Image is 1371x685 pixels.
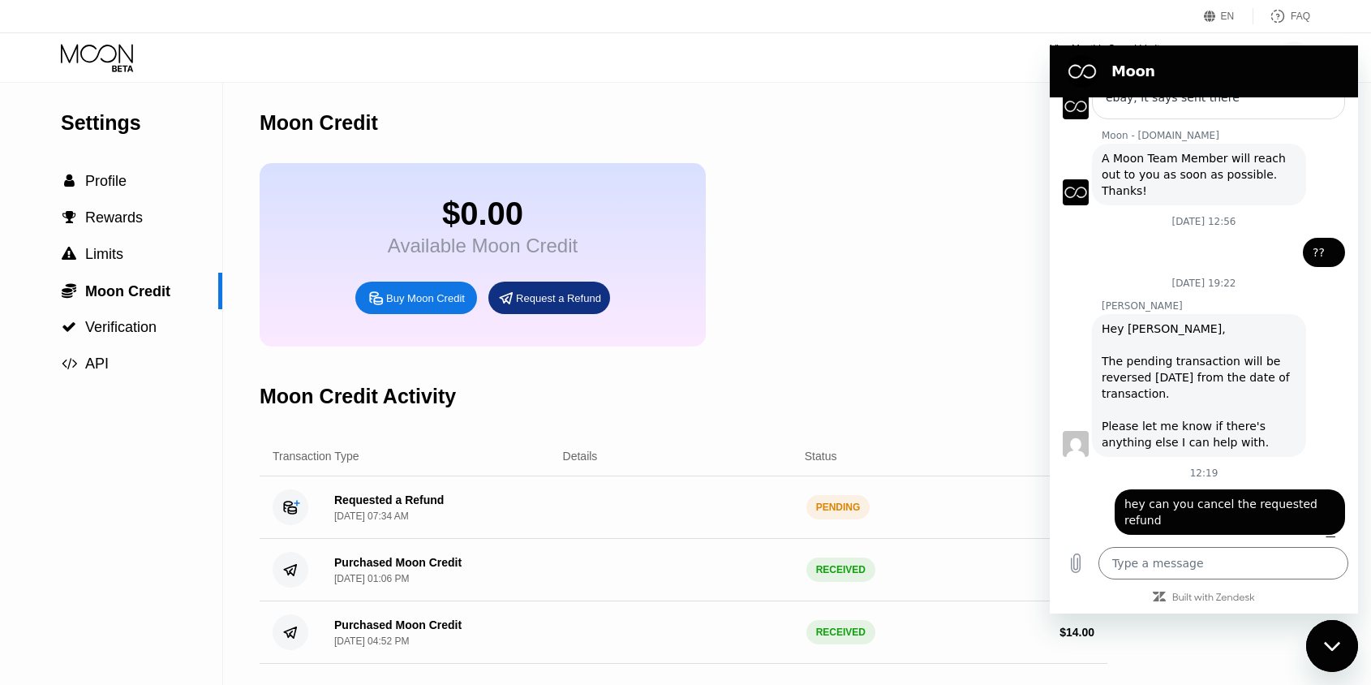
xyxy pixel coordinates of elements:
span:  [62,356,77,371]
div: $ 14.00 [1059,626,1094,639]
div: Visa Monthly Spend Limit$12.98/$4,000.00 [1050,43,1159,72]
div: Buy Moon Credit [386,291,465,305]
div: Status [805,450,837,463]
div: Available Moon Credit [388,235,578,257]
div: Purchased Moon Credit [334,618,462,631]
div: Moon Credit Activity [260,385,456,408]
div:  [61,282,77,299]
div: $0.00Moon Credit [1193,44,1245,72]
span: Limits [85,246,123,262]
iframe: Messaging window [1050,45,1358,614]
div: $0.00 [388,196,578,232]
span: Moon Credit [85,283,170,299]
div: Moon Credit [260,111,378,135]
span: Profile [85,173,127,189]
div: Request a Refund [516,291,601,305]
div: EN [1221,11,1235,22]
span:  [62,282,76,299]
div: PENDING [806,495,870,519]
iframe: Button to launch messaging window, conversation in progress [1306,620,1358,672]
div: RECEIVED [806,620,875,644]
div: [DATE] 01:06 PM [334,573,409,584]
div: Visa Monthly Spend Limit [1050,43,1159,54]
span: Rewards [85,209,143,226]
span:  [62,210,76,225]
div: Settings [61,111,222,135]
div:  [61,356,77,371]
span: Verification [85,319,157,335]
div: RECEIVED [806,558,875,582]
div: [DATE] 07:34 AM [334,511,409,522]
div: Buy Moon Credit [355,282,477,314]
span:  [62,320,76,334]
div:  [61,210,77,225]
span:  [64,174,75,188]
div: Requested a Refund [334,493,444,506]
div: FAQ [1291,11,1310,22]
div: Purchased Moon Credit [334,556,462,569]
div:  [61,247,77,261]
div: [DATE] 04:52 PM [334,635,409,647]
div: Details [563,450,598,463]
div: FAQ [1253,8,1310,24]
div: Transaction Type [273,450,359,463]
div: $0.00 [1193,44,1245,61]
span: API [85,355,109,372]
div: Request a Refund [488,282,610,314]
div: EN [1204,8,1253,24]
span:  [62,247,76,261]
div:  [61,320,77,334]
div:  [61,174,77,188]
